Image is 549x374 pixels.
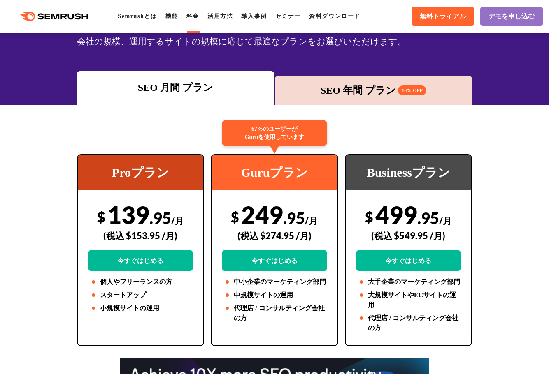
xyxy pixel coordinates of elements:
[212,155,337,190] div: Guruプラン
[88,250,193,271] a: 今すぐはじめる
[275,13,301,19] a: セミナー
[222,303,326,323] li: 代理店 / コンサルティング会社の方
[97,208,105,225] span: $
[309,13,361,19] a: 資料ダウンロード
[231,208,239,225] span: $
[412,7,474,26] a: 無料トライアル
[222,277,326,287] li: 中小企業のマーケティング部門
[356,313,461,333] li: 代理店 / コンサルティング会社の方
[439,215,452,226] span: /月
[222,250,326,271] a: 今すぐはじめる
[346,155,471,190] div: Businessプラン
[356,200,461,271] div: 499
[77,19,472,49] div: SEOの3つの料金プランから、広告・SNS・市場調査ツールキットをご用意しています。業務領域や会社の規模、運用するサイトの規模に応じて最適なプランをお選びいただけます。
[420,12,466,21] span: 無料トライアル
[356,290,461,310] li: 大規模サイトやECサイトの運用
[279,83,468,98] div: SEO 年間 プラン
[207,13,233,19] a: 活用方法
[356,277,461,287] li: 大手企業のマーケティング部門
[365,208,373,225] span: $
[356,221,461,250] div: (税込 $549.95 /月)
[283,208,305,227] span: .95
[356,250,461,271] a: 今すぐはじめる
[118,13,157,19] a: Semrushとは
[88,303,193,313] li: 小規模サイトの運用
[222,221,326,250] div: (税込 $274.95 /月)
[417,208,439,227] span: .95
[398,85,426,95] span: 16% OFF
[88,290,193,300] li: スタートアップ
[149,208,171,227] span: .95
[305,215,318,226] span: /月
[171,215,184,226] span: /月
[222,120,327,146] div: 67%のユーザーが Guruを使用しています
[222,200,326,271] div: 249
[78,155,203,190] div: Proプラン
[241,13,267,19] a: 導入事例
[186,13,199,19] a: 料金
[88,221,193,250] div: (税込 $153.95 /月)
[88,277,193,287] li: 個人やフリーランスの方
[88,200,193,271] div: 139
[489,12,535,21] span: デモを申し込む
[81,80,270,95] div: SEO 月間 プラン
[480,7,543,26] a: デモを申し込む
[165,13,178,19] a: 機能
[222,290,326,300] li: 中規模サイトの運用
